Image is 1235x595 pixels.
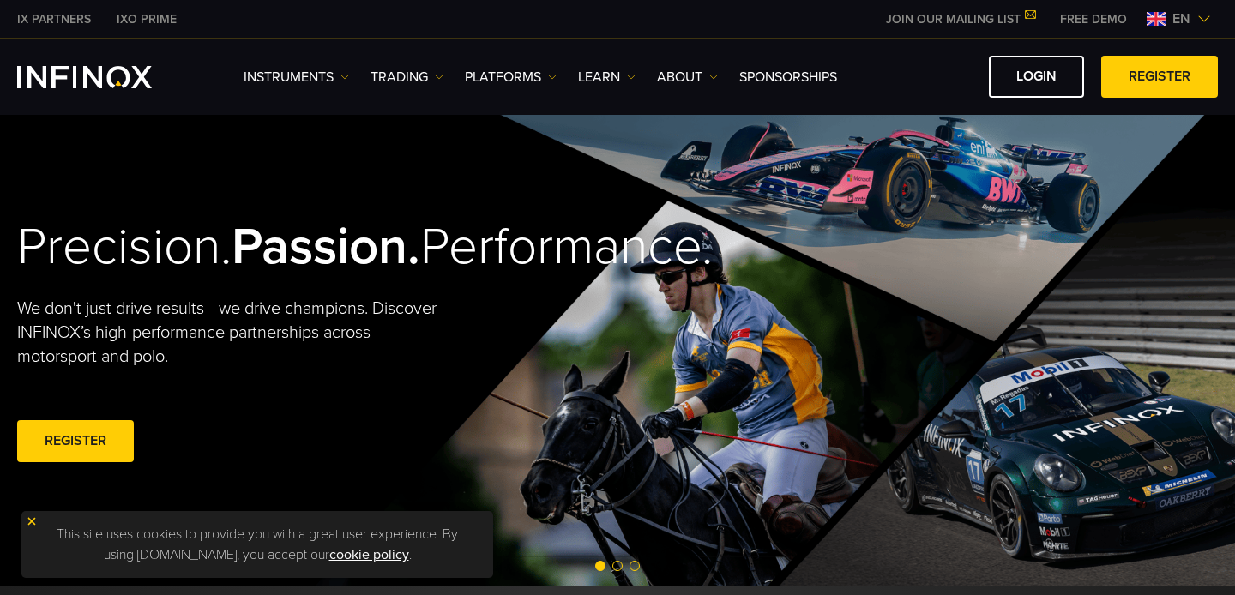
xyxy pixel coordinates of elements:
[1047,10,1140,28] a: INFINOX MENU
[244,67,349,87] a: Instruments
[612,561,623,571] span: Go to slide 2
[739,67,837,87] a: SPONSORSHIPS
[630,561,640,571] span: Go to slide 3
[232,216,420,278] strong: Passion.
[370,67,443,87] a: TRADING
[657,67,718,87] a: ABOUT
[17,420,134,462] a: REGISTER
[578,67,636,87] a: Learn
[4,10,104,28] a: INFINOX
[17,66,192,88] a: INFINOX Logo
[26,515,38,527] img: yellow close icon
[465,67,557,87] a: PLATFORMS
[329,546,409,563] a: cookie policy
[595,561,605,571] span: Go to slide 1
[1166,9,1197,29] span: en
[104,10,190,28] a: INFINOX
[30,520,485,569] p: This site uses cookies to provide you with a great user experience. By using [DOMAIN_NAME], you a...
[17,216,557,279] h2: Precision. Performance.
[17,297,449,369] p: We don't just drive results—we drive champions. Discover INFINOX’s high-performance partnerships ...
